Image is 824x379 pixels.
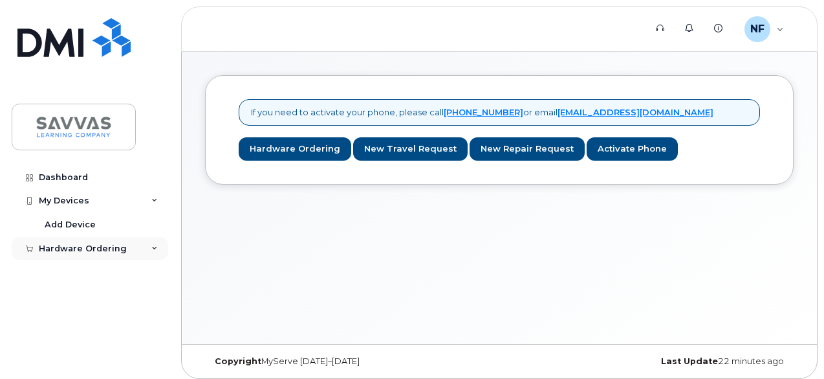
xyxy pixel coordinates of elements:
a: New Travel Request [353,137,468,161]
a: Activate Phone [587,137,678,161]
a: New Repair Request [470,137,585,161]
div: MyServe [DATE]–[DATE] [205,356,401,367]
a: Hardware Ordering [239,137,351,161]
div: 22 minutes ago [598,356,794,367]
p: If you need to activate your phone, please call or email [251,106,713,119]
strong: Copyright [215,356,261,366]
a: [PHONE_NUMBER] [444,107,523,117]
strong: Last Update [661,356,718,366]
a: [EMAIL_ADDRESS][DOMAIN_NAME] [558,107,713,117]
